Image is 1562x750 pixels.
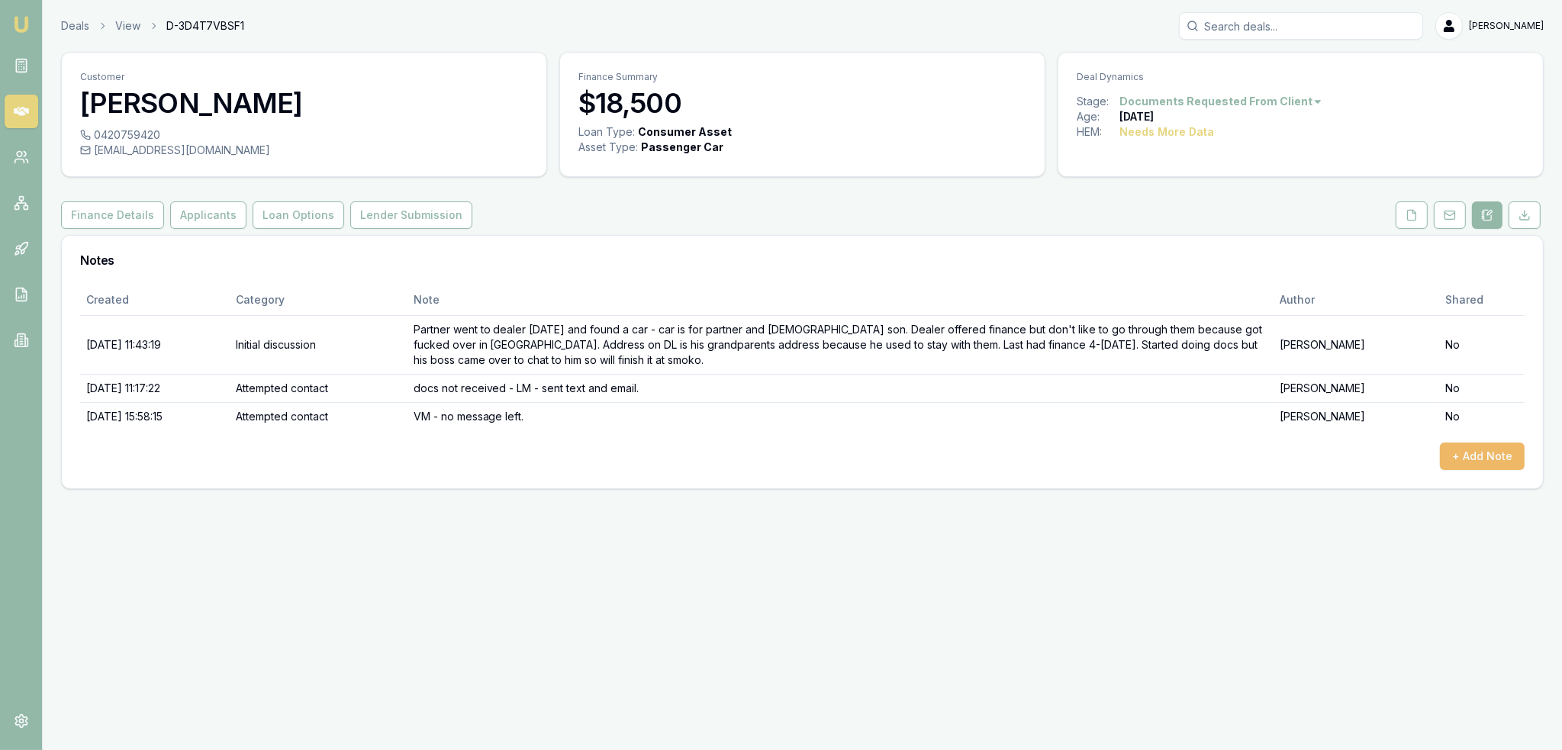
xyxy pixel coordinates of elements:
div: 0420759420 [80,127,528,143]
h3: Notes [80,254,1525,266]
div: Age: [1077,109,1119,124]
span: D-3D4T7VBSF1 [166,18,244,34]
button: Loan Options [253,201,344,229]
a: Lender Submission [347,201,475,229]
p: Customer [80,71,528,83]
td: [DATE] 11:17:22 [80,374,230,402]
button: + Add Note [1440,443,1525,470]
td: No [1439,374,1525,402]
div: [DATE] [1119,109,1154,124]
td: [PERSON_NAME] [1274,315,1439,374]
td: No [1439,315,1525,374]
a: Applicants [167,201,250,229]
div: Needs More Data [1119,124,1214,140]
span: [PERSON_NAME] [1469,20,1544,32]
div: Consumer Asset [638,124,732,140]
input: Search deals [1179,12,1423,40]
button: Documents Requested From Client [1119,94,1323,109]
div: [EMAIL_ADDRESS][DOMAIN_NAME] [80,143,528,158]
th: Created [80,285,230,315]
td: [PERSON_NAME] [1274,402,1439,430]
th: Author [1274,285,1439,315]
td: No [1439,402,1525,430]
button: Lender Submission [350,201,472,229]
h3: [PERSON_NAME] [80,88,528,118]
a: View [115,18,140,34]
div: Stage: [1077,94,1119,109]
th: Shared [1439,285,1525,315]
h3: $18,500 [578,88,1026,118]
td: [PERSON_NAME] [1274,374,1439,402]
td: Attempted contact [230,374,407,402]
a: Loan Options [250,201,347,229]
img: emu-icon-u.png [12,15,31,34]
a: Deals [61,18,89,34]
a: Finance Details [61,201,167,229]
td: docs not received - LM - sent text and email. [407,374,1274,402]
button: Finance Details [61,201,164,229]
th: Category [230,285,407,315]
td: Initial discussion [230,315,407,374]
td: [DATE] 15:58:15 [80,402,230,430]
div: Loan Type: [578,124,635,140]
p: Finance Summary [578,71,1026,83]
nav: breadcrumb [61,18,244,34]
button: Applicants [170,201,246,229]
td: VM - no message left. [407,402,1274,430]
div: Passenger Car [641,140,723,155]
div: HEM: [1077,124,1119,140]
td: Attempted contact [230,402,407,430]
td: [DATE] 11:43:19 [80,315,230,374]
p: Deal Dynamics [1077,71,1525,83]
div: Asset Type : [578,140,638,155]
th: Note [407,285,1274,315]
td: Partner went to dealer [DATE] and found a car - car is for partner and [DEMOGRAPHIC_DATA] son. De... [407,315,1274,374]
